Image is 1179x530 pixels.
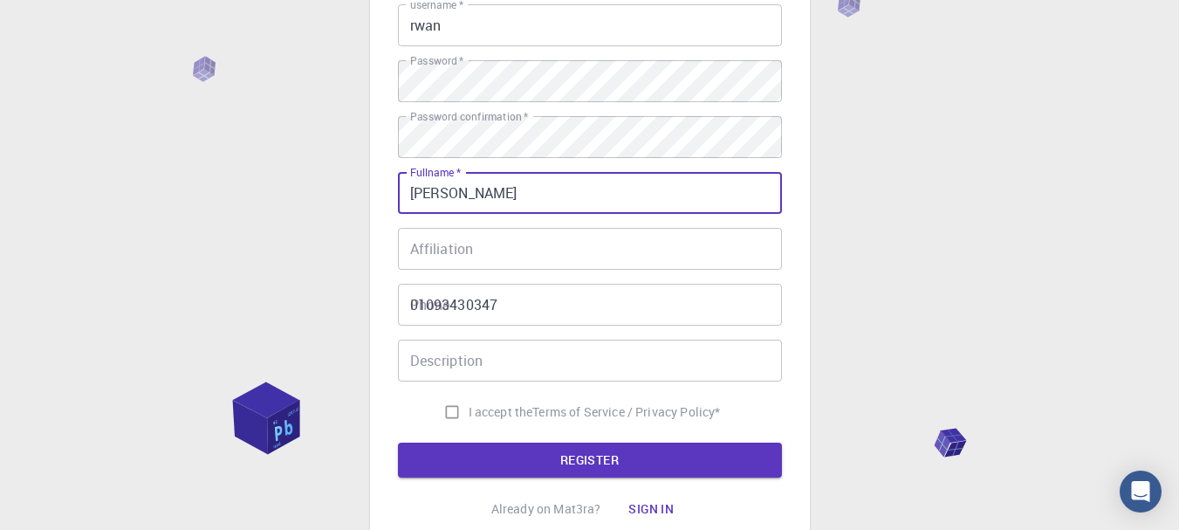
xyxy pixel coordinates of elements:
button: Sign in [614,492,688,527]
label: Password confirmation [410,109,528,124]
p: Already on Mat3ra? [491,500,601,518]
button: REGISTER [398,443,782,478]
label: Password [410,53,463,68]
p: Terms of Service / Privacy Policy * [532,403,720,421]
a: Terms of Service / Privacy Policy* [532,403,720,421]
div: Open Intercom Messenger [1120,471,1162,513]
span: I accept the [469,403,533,421]
label: Fullname [410,165,461,180]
